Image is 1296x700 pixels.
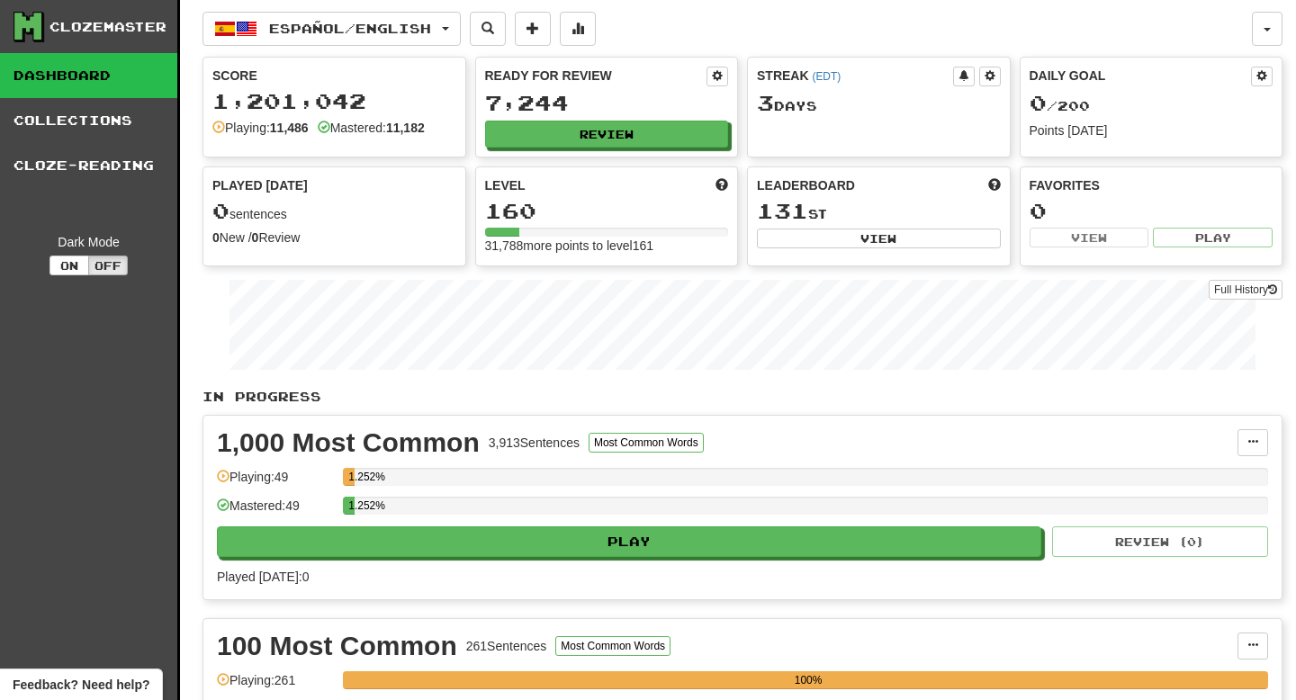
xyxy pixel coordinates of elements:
[560,12,596,46] button: More stats
[485,67,707,85] div: Ready for Review
[212,200,456,223] div: sentences
[1030,121,1273,139] div: Points [DATE]
[212,230,220,245] strong: 0
[485,237,729,255] div: 31,788 more points to level 161
[589,433,704,453] button: Most Common Words
[485,92,729,114] div: 7,244
[217,526,1041,557] button: Play
[217,570,309,584] span: Played [DATE]: 0
[757,229,1001,248] button: View
[812,70,841,83] a: (EDT)
[49,18,166,36] div: Clozemaster
[217,633,457,660] div: 100 Most Common
[217,429,480,456] div: 1,000 Most Common
[485,176,526,194] span: Level
[1030,200,1273,222] div: 0
[270,121,309,135] strong: 11,486
[212,67,456,85] div: Score
[49,256,89,275] button: On
[212,229,456,247] div: New / Review
[1052,526,1268,557] button: Review (0)
[202,388,1282,406] p: In Progress
[1209,280,1282,300] a: Full History
[757,92,1001,115] div: Day s
[757,90,774,115] span: 3
[757,200,1001,223] div: st
[1030,90,1047,115] span: 0
[386,121,425,135] strong: 11,182
[348,497,355,515] div: 1.252%
[212,90,456,112] div: 1,201,042
[202,12,461,46] button: Español/English
[1030,228,1149,247] button: View
[1030,98,1090,113] span: / 200
[1153,228,1273,247] button: Play
[252,230,259,245] strong: 0
[988,176,1001,194] span: This week in points, UTC
[757,67,953,85] div: Streak
[757,176,855,194] span: Leaderboard
[715,176,728,194] span: Score more points to level up
[757,198,808,223] span: 131
[212,176,308,194] span: Played [DATE]
[269,21,431,36] span: Español / English
[217,468,334,498] div: Playing: 49
[13,676,149,694] span: Open feedback widget
[466,637,547,655] div: 261 Sentences
[212,198,229,223] span: 0
[88,256,128,275] button: Off
[485,200,729,222] div: 160
[485,121,729,148] button: Review
[348,468,355,486] div: 1.252%
[489,434,580,452] div: 3,913 Sentences
[348,671,1268,689] div: 100%
[1030,176,1273,194] div: Favorites
[470,12,506,46] button: Search sentences
[212,119,309,137] div: Playing:
[318,119,425,137] div: Mastered:
[13,233,164,251] div: Dark Mode
[1030,67,1252,86] div: Daily Goal
[515,12,551,46] button: Add sentence to collection
[555,636,670,656] button: Most Common Words
[217,497,334,526] div: Mastered: 49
